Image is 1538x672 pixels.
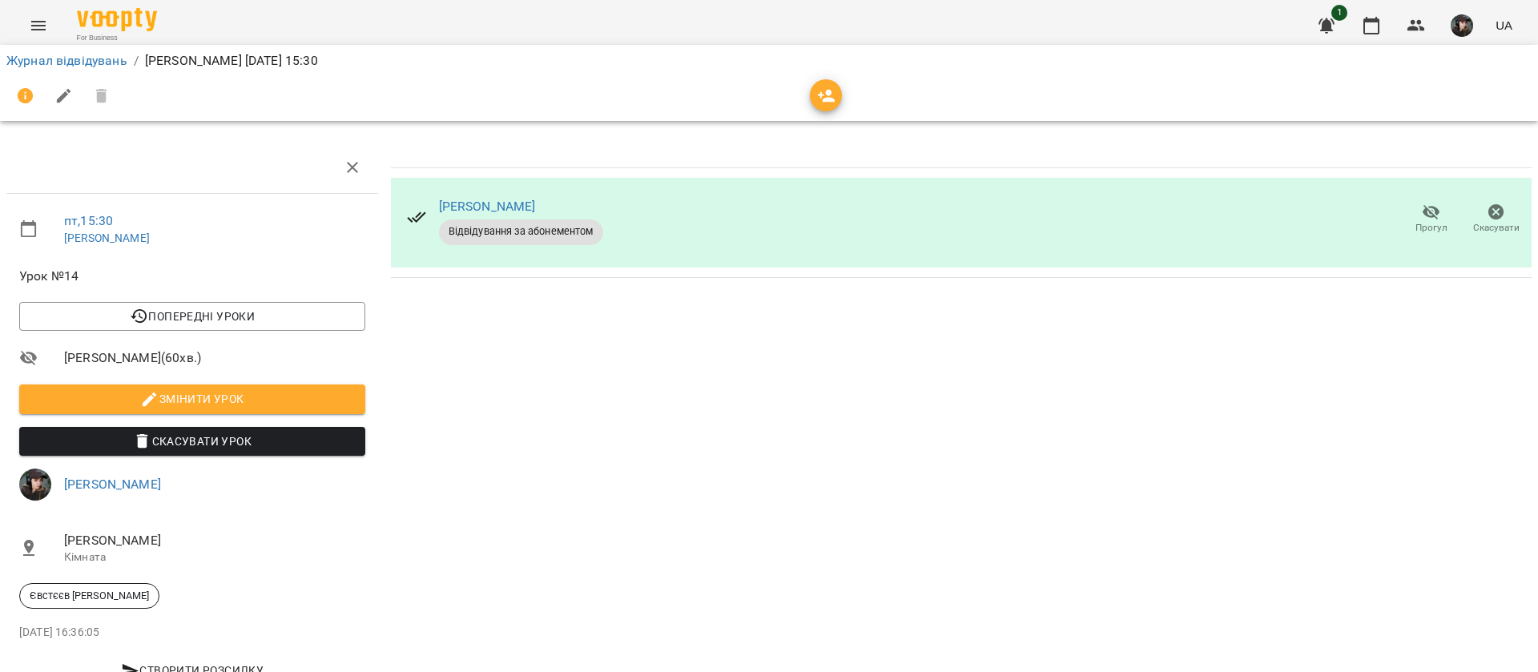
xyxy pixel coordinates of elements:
[439,224,603,239] span: Відвідування за абонементом
[19,583,159,609] div: Євстєєв [PERSON_NAME]
[64,213,113,228] a: пт , 15:30
[20,589,159,603] span: Євстєєв [PERSON_NAME]
[6,53,127,68] a: Журнал відвідувань
[19,302,365,331] button: Попередні уроки
[134,51,139,70] li: /
[1399,197,1464,242] button: Прогул
[1451,14,1473,37] img: 263e74ab04eeb3646fb982e871862100.jpg
[77,8,157,31] img: Voopty Logo
[32,389,352,408] span: Змінити урок
[32,307,352,326] span: Попередні уроки
[64,477,161,492] a: [PERSON_NAME]
[64,531,365,550] span: [PERSON_NAME]
[1331,5,1347,21] span: 1
[1496,17,1512,34] span: UA
[19,384,365,413] button: Змінити урок
[145,51,318,70] p: [PERSON_NAME] [DATE] 15:30
[439,199,536,214] a: [PERSON_NAME]
[32,432,352,451] span: Скасувати Урок
[6,51,1532,70] nav: breadcrumb
[19,427,365,456] button: Скасувати Урок
[19,469,51,501] img: 263e74ab04eeb3646fb982e871862100.jpg
[1464,197,1528,242] button: Скасувати
[1473,221,1520,235] span: Скасувати
[19,625,365,641] p: [DATE] 16:36:05
[1489,10,1519,40] button: UA
[1415,221,1447,235] span: Прогул
[19,6,58,45] button: Menu
[64,231,150,244] a: [PERSON_NAME]
[19,267,365,286] span: Урок №14
[77,33,157,43] span: For Business
[64,549,365,565] p: Кімната
[64,348,365,368] span: [PERSON_NAME] ( 60 хв. )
